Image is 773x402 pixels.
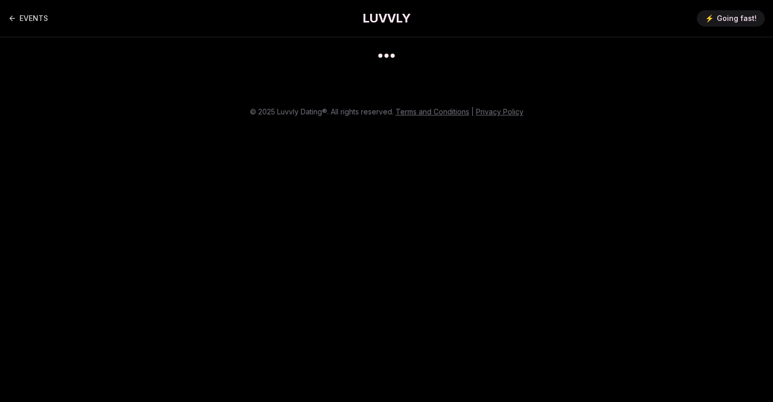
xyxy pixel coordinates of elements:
[471,107,474,116] span: |
[705,13,714,23] span: ⚡️
[362,10,411,27] a: LUVVLY
[476,107,524,116] a: Privacy Policy
[8,8,48,29] a: Back to events
[396,107,469,116] a: Terms and Conditions
[717,13,757,23] span: Going fast!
